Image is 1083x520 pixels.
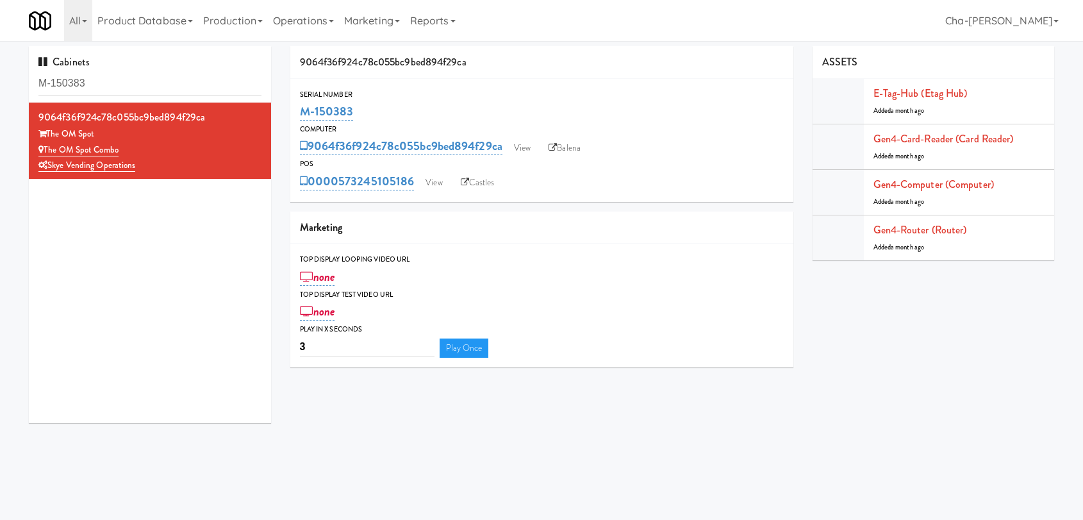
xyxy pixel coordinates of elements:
[891,242,924,252] span: a month ago
[454,173,501,192] a: Castles
[29,103,271,179] li: 9064f36f924c78c055bc9bed894f29caThe OM Spot The OM Spot ComboSkye Vending Operations
[508,138,537,158] a: View
[300,137,502,155] a: 9064f36f924c78c055bc9bed894f29ca
[542,138,587,158] a: Balena
[38,126,261,142] div: The OM Spot
[873,242,925,252] span: Added
[300,220,343,235] span: Marketing
[891,106,924,115] span: a month ago
[822,55,858,69] span: ASSETS
[873,197,925,206] span: Added
[300,158,784,171] div: POS
[38,144,119,156] a: The OM Spot Combo
[290,46,793,79] div: 9064f36f924c78c055bc9bed894f29ca
[38,55,90,69] span: Cabinets
[419,173,449,192] a: View
[300,303,335,321] a: none
[873,151,925,161] span: Added
[873,222,967,237] a: Gen4-router (Router)
[38,108,261,127] div: 9064f36f924c78c055bc9bed894f29ca
[29,10,51,32] img: Micromart
[873,177,994,192] a: Gen4-computer (Computer)
[300,323,784,336] div: Play in X seconds
[440,339,489,358] a: Play Once
[300,253,784,266] div: Top Display Looping Video Url
[300,88,784,101] div: Serial Number
[300,103,354,121] a: M-150383
[873,131,1014,146] a: Gen4-card-reader (Card Reader)
[38,159,135,172] a: Skye Vending Operations
[891,197,924,206] span: a month ago
[891,151,924,161] span: a month ago
[873,86,968,101] a: E-tag-hub (Etag Hub)
[38,72,261,96] input: Search cabinets
[300,172,415,190] a: 0000573245105186
[300,123,784,136] div: Computer
[873,106,925,115] span: Added
[300,268,335,286] a: none
[300,289,784,301] div: Top Display Test Video Url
